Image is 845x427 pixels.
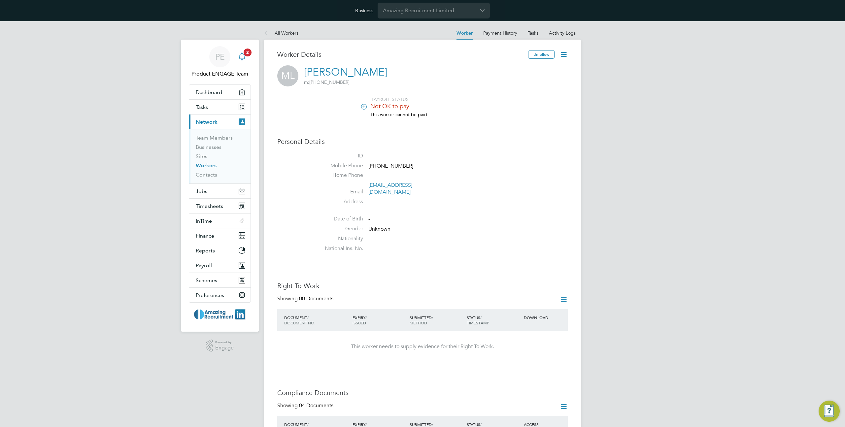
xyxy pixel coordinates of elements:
span: PE [215,52,225,61]
div: Showing [277,295,335,302]
button: Timesheets [189,199,251,213]
button: Engage Resource Center [819,401,840,422]
div: STATUS [465,312,522,329]
h3: Worker Details [277,50,528,59]
a: [PERSON_NAME] [304,66,387,79]
span: 04 Documents [299,402,333,409]
h3: Personal Details [277,137,568,146]
button: Reports [189,243,251,258]
span: This worker cannot be paid [370,112,427,117]
button: Unfollow [528,50,555,59]
span: 2 [244,49,252,56]
a: Powered byEngage [206,340,234,352]
button: InTime [189,213,251,228]
button: Finance [189,228,251,243]
div: This worker needs to supply evidence for their Right To Work. [284,343,561,350]
span: / [480,315,482,320]
span: Finance [196,233,214,239]
span: Product ENGAGE Team [189,70,251,78]
span: PAYROLL STATUS [372,96,409,102]
div: DOCUMENT [283,312,351,329]
span: Timesheets [196,203,223,209]
nav: Main navigation [181,40,259,332]
a: 2 [235,46,249,67]
div: EXPIRY [351,312,408,329]
span: Engage [215,345,234,351]
label: National Ins. No. [317,245,363,252]
label: Business [355,8,373,14]
span: 00 Documents [299,295,333,302]
span: ISSUED [353,320,366,325]
span: / [365,315,367,320]
span: Powered by [215,340,234,345]
h3: Compliance Documents [277,388,568,397]
span: Schemes [196,277,217,283]
span: / [307,422,309,427]
span: / [432,315,433,320]
label: ID [317,152,363,159]
span: Unknown [368,226,390,232]
button: Schemes [189,273,251,287]
span: Network [196,119,218,125]
label: Date of Birth [317,215,363,222]
label: Gender [317,225,363,232]
h3: Right To Work [277,281,568,290]
a: Team Members [196,135,233,141]
a: Payment History [483,30,517,36]
span: Reports [196,247,215,254]
a: Contacts [196,172,217,178]
span: Not OK to pay [370,102,409,110]
span: InTime [196,218,212,224]
a: Worker [456,30,473,36]
button: Preferences [189,288,251,302]
span: / [480,422,482,427]
a: [EMAIL_ADDRESS][DOMAIN_NAME] [368,182,412,195]
span: / [432,422,433,427]
button: Network [189,115,251,129]
a: Go to home page [189,309,251,320]
a: Workers [196,162,217,169]
span: Preferences [196,292,224,298]
span: [PHONE_NUMBER] [304,79,350,85]
span: m: [304,79,309,85]
div: Network [189,129,251,183]
div: DOWNLOAD [522,312,568,323]
span: DOCUMENT NO. [284,320,315,325]
span: Tasks [196,104,208,110]
label: Email [317,188,363,195]
span: Dashboard [196,89,222,95]
a: Sites [196,153,207,159]
button: Payroll [189,258,251,273]
span: TIMESTAMP [467,320,489,325]
img: amazing-logo-retina.png [194,309,246,320]
a: Businesses [196,144,221,150]
div: SUBMITTED [408,312,465,329]
a: Tasks [528,30,538,36]
a: Activity Logs [549,30,576,36]
label: Nationality [317,235,363,242]
label: Mobile Phone [317,162,363,169]
span: ML [277,65,298,86]
label: Home Phone [317,172,363,179]
a: All Workers [264,30,298,36]
div: Showing [277,402,335,409]
button: Jobs [189,184,251,198]
label: Address [317,198,363,205]
a: Tasks [189,100,251,114]
span: - [368,216,370,223]
a: PEProduct ENGAGE Team [189,46,251,78]
span: Payroll [196,262,212,269]
span: / [307,315,309,320]
a: Dashboard [189,85,251,99]
span: Jobs [196,188,207,194]
span: [PHONE_NUMBER] [368,163,413,169]
span: METHOD [410,320,427,325]
span: / [365,422,367,427]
